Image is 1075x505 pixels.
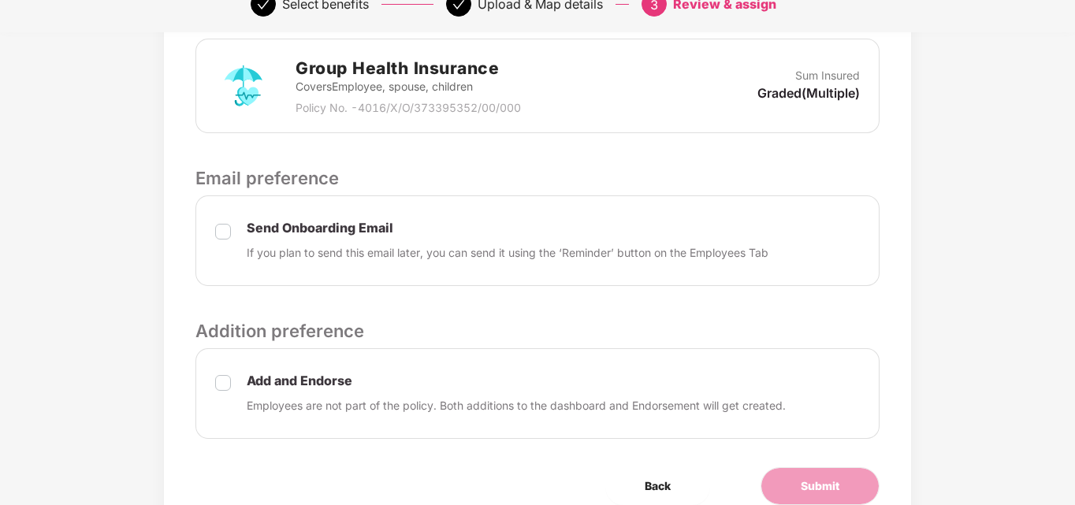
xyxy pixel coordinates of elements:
p: Graded(Multiple) [757,84,860,102]
p: Covers Employee, spouse, children [296,78,521,95]
p: Add and Endorse [247,373,786,389]
img: svg+xml;base64,PHN2ZyB4bWxucz0iaHR0cDovL3d3dy53My5vcmcvMjAwMC9zdmciIHdpZHRoPSI3MiIgaGVpZ2h0PSI3Mi... [215,58,272,114]
p: Email preference [195,165,879,191]
button: Submit [761,467,880,505]
p: Employees are not part of the policy. Both additions to the dashboard and Endorsement will get cr... [247,397,786,414]
button: Back [605,467,710,505]
span: Back [645,477,671,495]
p: Addition preference [195,317,879,344]
p: If you plan to send this email later, you can send it using the ‘Reminder’ button on the Employee... [247,244,768,262]
h2: Group Health Insurance [296,55,521,81]
p: Policy No. - 4016/X/O/373395352/00/000 [296,99,521,117]
p: Sum Insured [795,67,860,84]
p: Send Onboarding Email [247,220,768,236]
